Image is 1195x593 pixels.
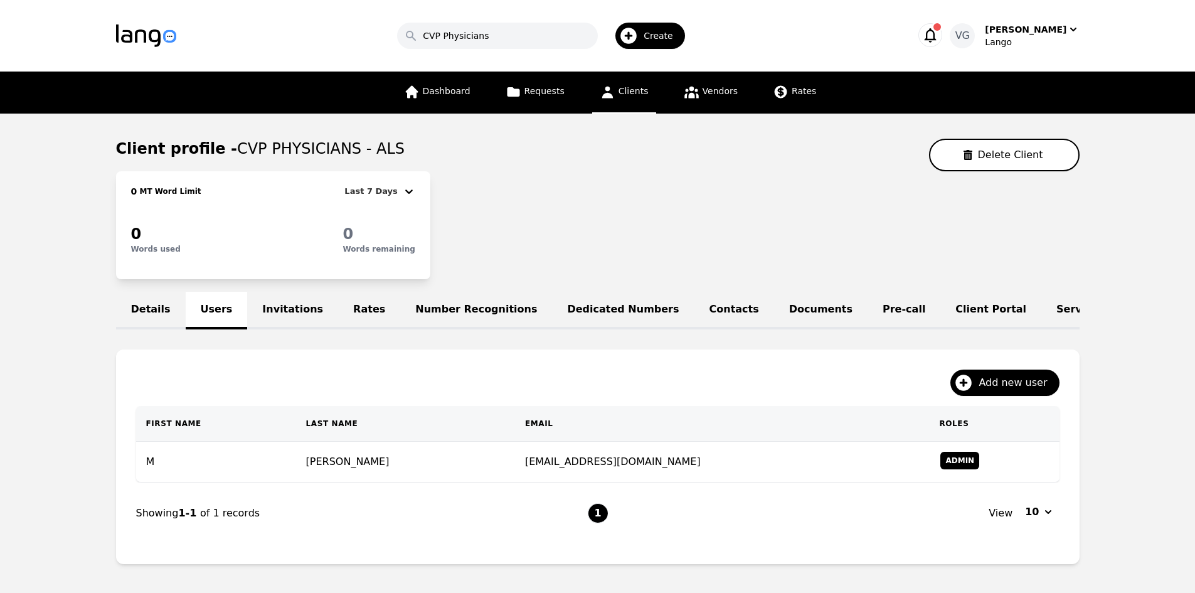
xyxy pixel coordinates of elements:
[929,406,1059,442] th: Roles
[515,406,930,442] th: Email
[985,23,1066,36] div: [PERSON_NAME]
[955,28,970,43] span: VG
[137,186,201,196] h2: MT Word Limit
[552,292,694,329] a: Dedicated Numbers
[400,292,552,329] a: Number Recognitions
[131,225,142,243] span: 0
[136,483,1060,544] nav: Page navigation
[131,244,181,254] p: Words used
[515,442,930,483] td: [EMAIL_ADDRESS][DOMAIN_NAME]
[237,140,405,158] span: CVP PHYSICIANS - ALS
[985,36,1079,48] div: Lango
[765,72,824,114] a: Rates
[979,375,1056,390] span: Add new user
[524,86,565,96] span: Requests
[592,72,656,114] a: Clients
[792,86,816,96] span: Rates
[178,507,199,519] span: 1-1
[338,292,400,329] a: Rates
[296,442,515,483] td: [PERSON_NAME]
[343,225,353,243] span: 0
[498,72,572,114] a: Requests
[344,184,402,199] div: Last 7 Days
[940,452,979,469] span: Admin
[929,139,1080,171] button: Delete Client
[1041,292,1147,329] a: Service Lines
[343,244,415,254] p: Words remaining
[1025,505,1039,520] span: 10
[136,406,296,442] th: First Name
[950,370,1059,396] button: Add new user
[940,292,1041,329] a: Client Portal
[694,292,774,329] a: Contacts
[397,23,598,49] input: Find jobs, services & companies
[598,18,693,54] button: Create
[247,292,338,329] a: Invitations
[116,139,405,159] h1: Client profile -
[774,292,868,329] a: Documents
[396,72,478,114] a: Dashboard
[136,442,296,483] td: M
[116,24,176,47] img: Logo
[703,86,738,96] span: Vendors
[423,86,470,96] span: Dashboard
[131,186,137,196] span: 0
[136,506,588,521] div: Showing of 1 records
[950,23,1079,48] button: VG[PERSON_NAME]Lango
[644,29,682,42] span: Create
[1017,502,1059,522] button: 10
[989,506,1012,521] span: View
[116,292,186,329] a: Details
[676,72,745,114] a: Vendors
[619,86,649,96] span: Clients
[868,292,940,329] a: Pre-call
[296,406,515,442] th: Last Name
